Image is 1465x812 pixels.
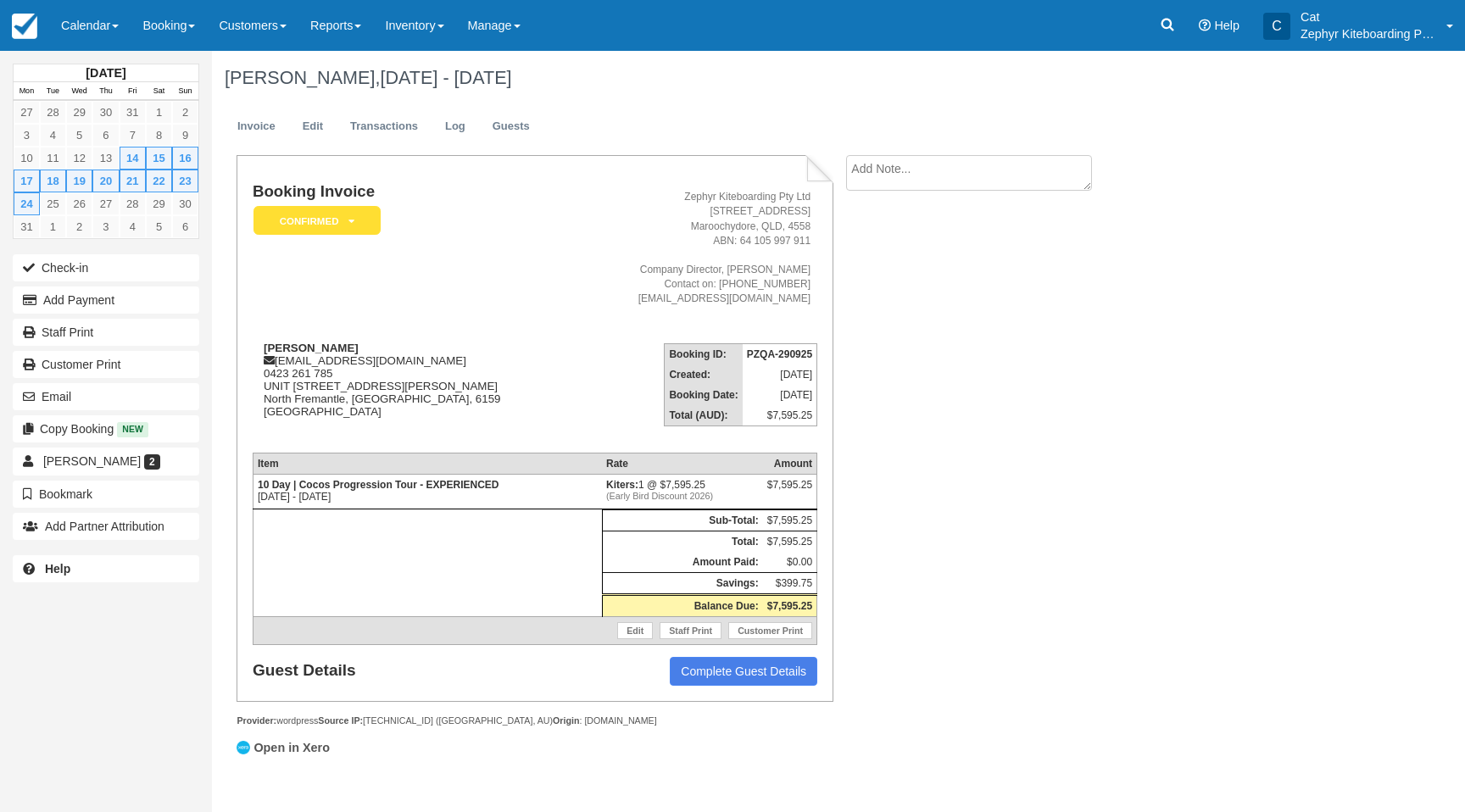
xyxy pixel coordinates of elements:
[665,385,743,405] th: Booking Date:
[172,192,198,215] a: 30
[40,170,66,192] a: 18
[225,68,1298,88] h1: [PERSON_NAME],
[92,170,119,192] a: 20
[14,170,40,192] a: 17
[117,422,148,437] span: New
[66,170,92,192] a: 19
[144,454,160,470] span: 2
[337,110,431,143] a: Transactions
[66,101,92,124] a: 29
[40,82,66,101] th: Tue
[40,101,66,124] a: 28
[253,474,602,509] td: [DATE] - [DATE]
[45,562,70,576] b: Help
[14,124,40,147] a: 3
[747,348,812,360] strong: PZQA-290925
[660,622,721,639] a: Staff Print
[92,192,119,215] a: 27
[120,170,146,192] a: 21
[66,147,92,170] a: 12
[172,170,198,192] a: 23
[40,192,66,215] a: 25
[253,661,372,680] strong: Guest Details
[14,192,40,215] a: 24
[172,147,198,170] a: 16
[480,110,543,143] a: Guests
[92,215,119,238] a: 3
[602,572,763,594] th: Savings:
[13,555,199,582] a: Help
[1301,8,1436,25] p: Cat
[606,491,759,501] em: (Early Bird Discount 2026)
[66,82,92,101] th: Wed
[146,215,172,238] a: 5
[92,82,119,101] th: Thu
[225,110,288,143] a: Invoice
[617,622,653,639] a: Edit
[172,215,198,238] a: 6
[40,147,66,170] a: 11
[146,147,172,170] a: 15
[12,14,37,39] img: checkfront-main-nav-mini-logo.png
[237,715,833,727] div: wordpress [TECHNICAL_ID] ([GEOGRAPHIC_DATA], AU) : [DOMAIN_NAME]
[237,737,334,759] a: Open in Xero
[253,206,381,236] em: Confirmed
[13,351,199,378] a: Customer Print
[264,342,359,354] strong: [PERSON_NAME]
[13,481,199,508] button: Bookmark
[66,124,92,147] a: 5
[14,82,40,101] th: Mon
[253,453,602,474] th: Item
[13,383,199,410] button: Email
[602,531,763,552] th: Total:
[665,405,743,426] th: Total (AUD):
[120,82,146,101] th: Fri
[665,364,743,385] th: Created:
[602,453,763,474] th: Rate
[665,344,743,365] th: Booking ID:
[172,82,198,101] th: Sun
[763,552,817,573] td: $0.00
[92,124,119,147] a: 6
[1263,13,1290,40] div: C
[763,531,817,552] td: $7,595.25
[553,715,579,726] strong: Origin
[380,67,511,88] span: [DATE] - [DATE]
[602,474,763,509] td: 1 @ $7,595.25
[253,205,375,236] a: Confirmed
[92,101,119,124] a: 30
[602,552,763,573] th: Amount Paid:
[743,364,817,385] td: [DATE]
[763,572,817,594] td: $399.75
[120,215,146,238] a: 4
[602,509,763,531] th: Sub-Total:
[728,622,812,639] a: Customer Print
[146,124,172,147] a: 8
[14,101,40,124] a: 27
[13,319,199,346] a: Staff Print
[66,192,92,215] a: 26
[66,215,92,238] a: 2
[1301,25,1436,42] p: Zephyr Kiteboarding Pty Ltd
[743,385,817,405] td: [DATE]
[253,183,576,201] h1: Booking Invoice
[13,448,199,475] a: [PERSON_NAME] 2
[13,286,199,314] button: Add Payment
[13,254,199,281] button: Check-in
[13,513,199,540] button: Add Partner Attribution
[146,101,172,124] a: 1
[318,715,363,726] strong: Source IP:
[1199,19,1211,31] i: Help
[743,405,817,426] td: $7,595.25
[120,124,146,147] a: 7
[172,124,198,147] a: 9
[120,101,146,124] a: 31
[767,479,812,504] div: $7,595.25
[763,453,817,474] th: Amount
[14,215,40,238] a: 31
[582,190,811,306] address: Zephyr Kiteboarding Pty Ltd [STREET_ADDRESS] Maroochydore, QLD, 4558 ABN: 64 105 997 911 Company ...
[602,594,763,616] th: Balance Due:
[40,124,66,147] a: 4
[120,192,146,215] a: 28
[767,600,812,612] strong: $7,595.25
